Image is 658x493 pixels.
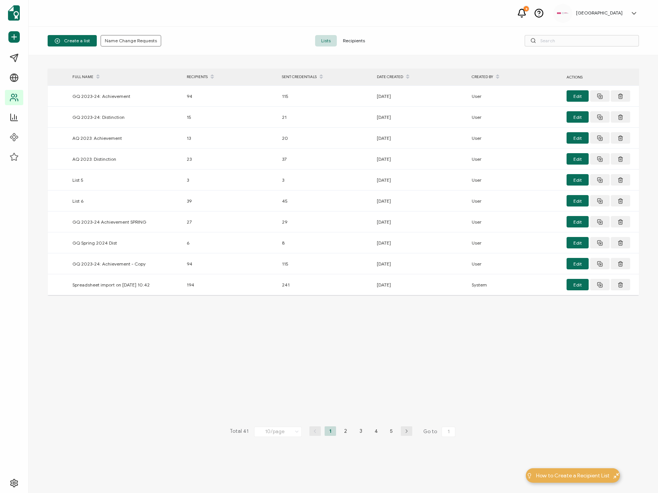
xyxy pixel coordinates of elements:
[8,5,20,21] img: sertifier-logomark-colored.svg
[567,174,589,186] button: Edit
[355,426,367,436] li: 3
[278,218,373,226] div: 29
[373,218,468,226] div: [DATE]
[563,73,639,82] div: ACTIONS
[278,280,373,289] div: 241
[69,92,183,101] div: GQ 2023-24: Achievement
[468,218,563,226] div: User
[567,258,589,269] button: Edit
[183,92,278,101] div: 94
[370,426,382,436] li: 4
[315,35,337,46] span: Lists
[373,197,468,205] div: [DATE]
[567,195,589,206] button: Edit
[69,176,183,184] div: List 5
[567,279,589,290] button: Edit
[183,238,278,247] div: 6
[278,113,373,122] div: 21
[423,426,457,437] span: Go to
[183,280,278,289] div: 194
[468,70,563,83] div: CREATED BY
[105,38,157,43] span: Name Change Requests
[69,280,183,289] div: Spreadsheet import on [DATE] 10:42
[183,259,278,268] div: 94
[567,132,589,144] button: Edit
[557,12,568,14] img: 534be6bd-3ab8-4108-9ccc-40d3e97e413d.png
[468,280,563,289] div: System
[373,70,468,83] div: DATE CREATED
[468,197,563,205] div: User
[373,176,468,184] div: [DATE]
[69,155,183,163] div: AQ 2023: Distinction
[183,197,278,205] div: 39
[325,426,336,436] li: 1
[254,427,302,437] input: Select
[468,259,563,268] div: User
[468,238,563,247] div: User
[576,10,623,16] h5: [GEOGRAPHIC_DATA]
[278,238,373,247] div: 8
[69,238,183,247] div: GQ Spring 2024 Dist
[183,70,278,83] div: RECIPIENTS
[278,134,373,142] div: 20
[567,237,589,248] button: Edit
[278,92,373,101] div: 115
[373,113,468,122] div: [DATE]
[468,113,563,122] div: User
[373,155,468,163] div: [DATE]
[278,155,373,163] div: 37
[340,426,351,436] li: 2
[373,134,468,142] div: [DATE]
[69,70,183,83] div: FULL NAME
[230,426,248,437] span: Total 41
[183,155,278,163] div: 23
[54,38,90,44] span: Create a list
[183,176,278,184] div: 3
[567,216,589,227] button: Edit
[468,92,563,101] div: User
[567,153,589,165] button: Edit
[373,238,468,247] div: [DATE]
[613,473,619,479] img: minimize-icon.svg
[183,218,278,226] div: 27
[278,176,373,184] div: 3
[536,472,610,480] span: How to Create a Recipient List
[373,92,468,101] div: [DATE]
[101,35,161,46] button: Name Change Requests
[69,197,183,205] div: List 6
[278,197,373,205] div: 45
[468,134,563,142] div: User
[468,155,563,163] div: User
[567,90,589,102] button: Edit
[69,113,183,122] div: GQ 2023-24: Distinction
[183,113,278,122] div: 15
[373,259,468,268] div: [DATE]
[48,35,97,46] button: Create a list
[278,259,373,268] div: 115
[567,111,589,123] button: Edit
[69,259,183,268] div: GQ 2023-24: Achievement - Copy
[69,134,183,142] div: AQ 2023: Achievement
[524,6,529,11] div: 8
[183,134,278,142] div: 13
[278,70,373,83] div: SENT CREDENTIALS
[386,426,397,436] li: 5
[525,35,639,46] input: Search
[69,218,183,226] div: GQ 2023-24 Achievement SPRING
[468,176,563,184] div: User
[337,35,371,46] span: Recipients
[373,280,468,289] div: [DATE]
